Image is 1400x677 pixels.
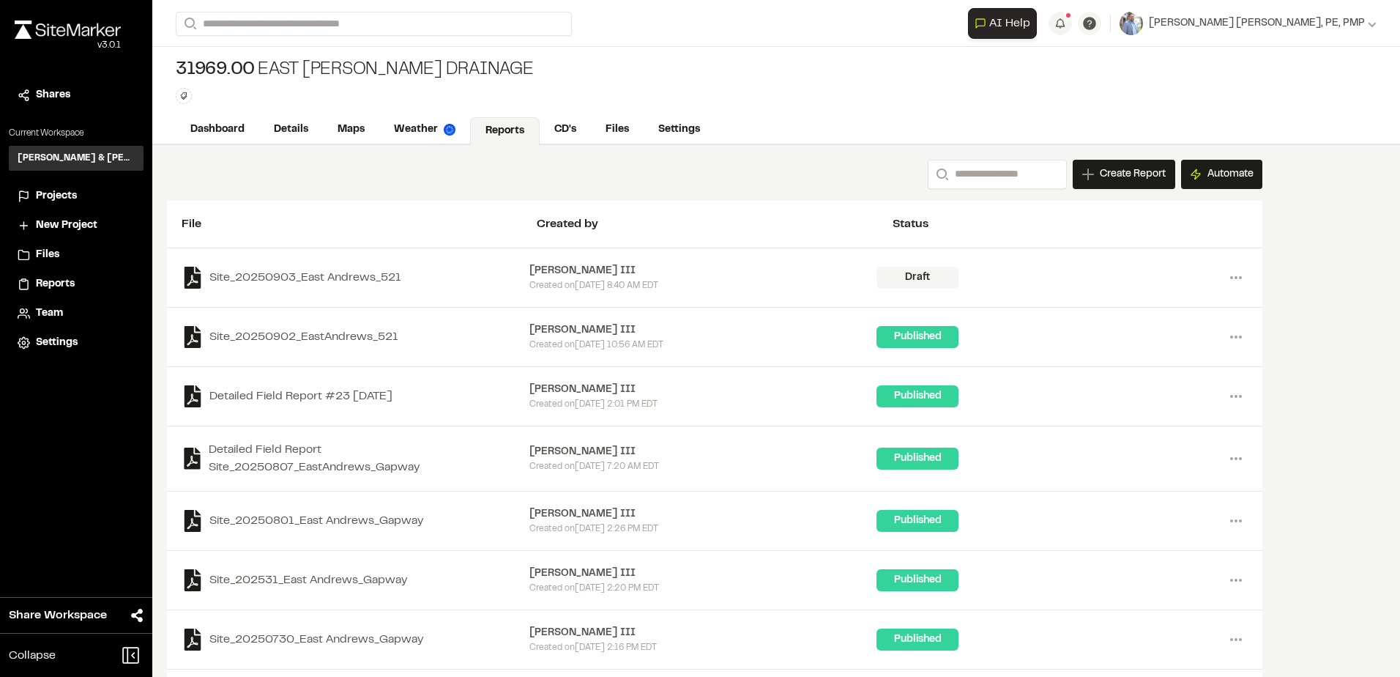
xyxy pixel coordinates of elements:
[529,279,877,292] div: Created on [DATE] 8:40 AM EDT
[1181,160,1262,189] button: Automate
[876,267,958,289] div: Draft
[591,116,644,144] a: Files
[444,124,455,136] img: precipai.png
[182,326,529,348] a: Site_20250902_EastAndrews_521
[529,263,877,279] div: [PERSON_NAME] III
[470,117,540,145] a: Reports
[182,629,529,651] a: Site_20250730_East Andrews_Gapway
[18,306,135,322] a: Team
[529,625,877,641] div: [PERSON_NAME] III
[928,160,954,189] button: Search
[529,522,877,536] div: Created on [DATE] 2:26 PM EDT
[537,215,892,233] div: Created by
[182,510,529,532] a: Site_20250801_East Andrews_Gapway
[893,215,1248,233] div: Status
[323,116,379,144] a: Maps
[18,87,135,103] a: Shares
[968,8,1037,39] button: Open AI Assistant
[876,385,958,407] div: Published
[182,267,529,289] a: Site_20250903_East Andrews_521
[989,15,1030,32] span: AI Help
[1100,166,1166,182] span: Create Report
[36,247,59,263] span: Files
[182,215,537,233] div: File
[529,582,877,595] div: Created on [DATE] 2:20 PM EDT
[529,322,877,338] div: [PERSON_NAME] III
[18,218,135,234] a: New Project
[876,510,958,532] div: Published
[529,641,877,654] div: Created on [DATE] 2:16 PM EDT
[259,116,323,144] a: Details
[876,326,958,348] div: Published
[968,8,1043,39] div: Open AI Assistant
[18,152,135,165] h3: [PERSON_NAME] & [PERSON_NAME] Inc.
[182,385,529,407] a: Detailed Field Report #23 [DATE]
[1120,12,1143,35] img: User
[529,398,877,411] div: Created on [DATE] 2:01 PM EDT
[18,335,135,351] a: Settings
[18,276,135,292] a: Reports
[540,116,591,144] a: CD's
[182,569,529,591] a: Site_202531_East Andrews_Gapway
[876,629,958,651] div: Published
[644,116,715,144] a: Settings
[176,59,255,82] span: 31969.00
[1120,12,1377,35] button: [PERSON_NAME] [PERSON_NAME], PE, PMP
[36,188,77,204] span: Projects
[176,12,202,36] button: Search
[36,276,75,292] span: Reports
[182,441,529,476] a: Detailed Field Report Site_20250807_EastAndrews_Gapway
[529,460,877,473] div: Created on [DATE] 7:20 AM EDT
[176,59,534,82] div: East [PERSON_NAME] Drainage
[18,188,135,204] a: Projects
[36,335,78,351] span: Settings
[529,444,877,460] div: [PERSON_NAME] III
[15,39,121,52] div: Oh geez...please don't...
[18,247,135,263] a: Files
[529,506,877,522] div: [PERSON_NAME] III
[876,448,958,470] div: Published
[15,21,121,39] img: rebrand.png
[9,607,107,624] span: Share Workspace
[36,306,63,322] span: Team
[1149,15,1365,32] span: [PERSON_NAME] [PERSON_NAME], PE, PMP
[9,127,144,140] p: Current Workspace
[36,87,70,103] span: Shares
[176,116,259,144] a: Dashboard
[36,218,97,234] span: New Project
[176,88,192,104] button: Edit Tags
[876,569,958,591] div: Published
[529,382,877,398] div: [PERSON_NAME] III
[529,566,877,582] div: [PERSON_NAME] III
[379,116,470,144] a: Weather
[529,338,877,352] div: Created on [DATE] 10:56 AM EDT
[9,647,56,665] span: Collapse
